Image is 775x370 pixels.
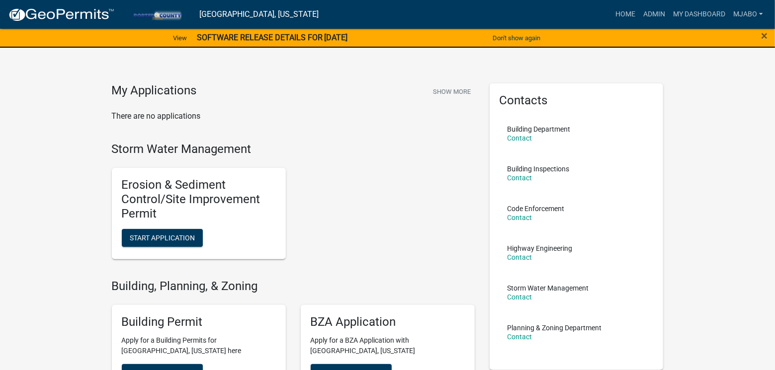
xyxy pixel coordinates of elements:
[169,30,191,46] a: View
[508,333,532,341] a: Contact
[508,324,602,331] p: Planning & Zoning Department
[311,335,465,356] p: Apply for a BZA Application with [GEOGRAPHIC_DATA], [US_STATE]
[311,315,465,329] h5: BZA Application
[508,285,589,292] p: Storm Water Management
[112,279,475,294] h4: Building, Planning, & Zoning
[199,6,319,23] a: [GEOGRAPHIC_DATA], [US_STATE]
[508,205,565,212] p: Code Enforcement
[508,126,571,133] p: Building Department
[508,245,573,252] p: Highway Engineering
[130,233,195,241] span: Start Application
[508,134,532,142] a: Contact
[122,178,276,221] h5: Erosion & Sediment Control/Site Improvement Permit
[761,30,768,42] button: Close
[508,165,570,172] p: Building Inspections
[500,93,654,108] h5: Contacts
[122,7,191,21] img: Porter County, Indiana
[197,33,348,42] strong: SOFTWARE RELEASE DETAILS FOR [DATE]
[508,174,532,182] a: Contact
[639,5,669,24] a: Admin
[112,83,197,98] h4: My Applications
[122,335,276,356] p: Apply for a Building Permits for [GEOGRAPHIC_DATA], [US_STATE] here
[729,5,767,24] a: mjabo
[122,315,276,329] h5: Building Permit
[669,5,729,24] a: My Dashboard
[112,142,475,156] h4: Storm Water Management
[429,83,475,100] button: Show More
[508,214,532,222] a: Contact
[611,5,639,24] a: Home
[112,110,475,122] p: There are no applications
[122,229,203,247] button: Start Application
[761,29,768,43] span: ×
[489,30,544,46] button: Don't show again
[508,253,532,261] a: Contact
[508,293,532,301] a: Contact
